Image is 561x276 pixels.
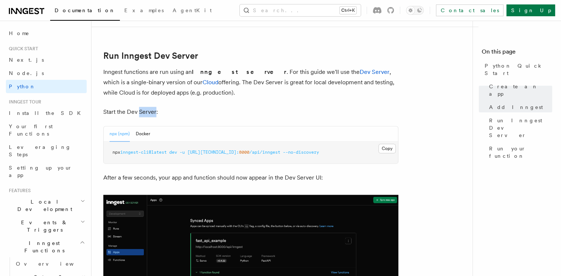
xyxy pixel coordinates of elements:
span: Inngest Functions [6,239,80,254]
a: Next.js [6,53,87,67]
a: Sign Up [506,4,555,16]
a: Install the SDK [6,106,87,120]
a: Python [6,80,87,93]
span: Leveraging Steps [9,144,71,157]
a: Run Inngest Dev Server [103,51,198,61]
span: /api/inngest [249,150,280,155]
a: Node.js [6,67,87,80]
span: Home [9,30,30,37]
p: After a few seconds, your app and function should now appear in the Dev Server UI: [103,173,398,183]
a: Contact sales [436,4,503,16]
button: Inngest Functions [6,236,87,257]
span: Documentation [55,7,115,13]
a: Create an app [486,80,552,100]
span: Inngest tour [6,99,41,105]
a: Documentation [50,2,120,21]
span: Overview [16,261,92,267]
a: AgentKit [168,2,216,20]
kbd: Ctrl+K [340,7,356,14]
a: Cloud [202,79,218,86]
span: Your first Functions [9,123,53,137]
a: Leveraging Steps [6,140,87,161]
button: Docker [136,126,150,142]
span: --no-discovery [283,150,319,155]
span: Events & Triggers [6,219,80,234]
span: -u [180,150,185,155]
button: npx (npm) [110,126,130,142]
button: Local Development [6,195,87,216]
button: Toggle dark mode [406,6,424,15]
span: npx [112,150,120,155]
span: Setting up your app [9,165,72,178]
span: Python [9,84,36,89]
a: Overview [13,257,87,270]
span: Features [6,188,31,194]
a: Add Inngest [486,100,552,114]
span: AgentKit [173,7,212,13]
a: Home [6,27,87,40]
span: Add Inngest [489,103,543,111]
span: Python Quick Start [485,62,552,77]
span: Examples [124,7,164,13]
a: Examples [120,2,168,20]
a: Your first Functions [6,120,87,140]
strong: Inngest server [192,68,287,75]
a: Run Inngest Dev Server [486,114,552,142]
span: Node.js [9,70,44,76]
a: Python Quick Start [482,59,552,80]
span: 8000 [239,150,249,155]
button: Events & Triggers [6,216,87,236]
span: Run Inngest Dev Server [489,117,552,139]
button: Search...Ctrl+K [240,4,361,16]
p: Start the Dev Server: [103,107,398,117]
span: Next.js [9,57,44,63]
a: Setting up your app [6,161,87,182]
span: [URL][TECHNICAL_ID]: [187,150,239,155]
a: Dev Server [360,68,389,75]
a: Run your function [486,142,552,163]
span: Quick start [6,46,38,52]
span: inngest-cli@latest [120,150,167,155]
span: Install the SDK [9,110,85,116]
span: Local Development [6,198,80,213]
span: dev [169,150,177,155]
button: Copy [378,144,396,153]
span: Run your function [489,145,552,160]
p: Inngest functions are run using an . For this guide we'll use the , which is a single-binary vers... [103,67,398,98]
h4: On this page [482,47,552,59]
span: Create an app [489,83,552,98]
